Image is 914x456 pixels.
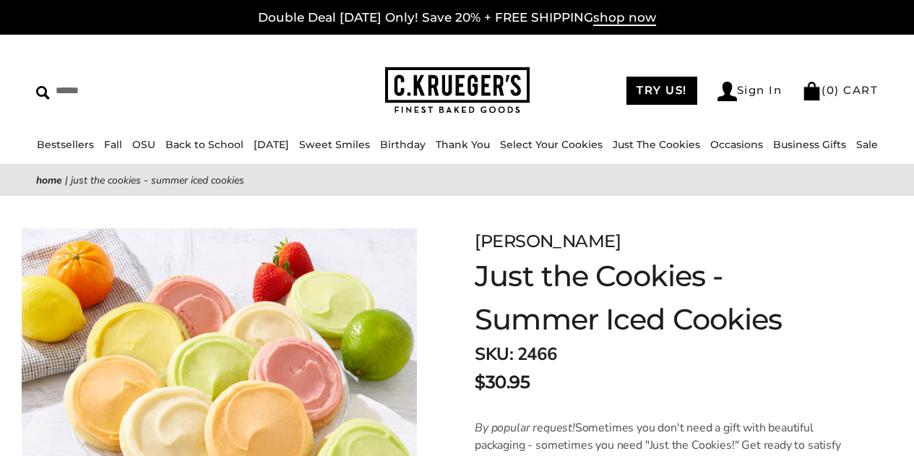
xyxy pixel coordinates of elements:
[258,10,656,26] a: Double Deal [DATE] Only! Save 20% + FREE SHIPPINGshop now
[500,138,603,151] a: Select Your Cookies
[65,173,68,187] span: |
[773,138,846,151] a: Business Gifts
[475,228,842,254] div: [PERSON_NAME]
[626,77,697,105] a: TRY US!
[475,254,842,341] h1: Just the Cookies - Summer Iced Cookies
[36,86,50,100] img: Search
[475,369,530,395] span: $30.95
[710,138,763,151] a: Occasions
[36,173,62,187] a: Home
[856,138,878,151] a: Sale
[71,173,244,187] span: Just the Cookies - Summer Iced Cookies
[717,82,782,101] a: Sign In
[36,79,229,102] input: Search
[717,82,737,101] img: Account
[385,67,530,114] img: C.KRUEGER'S
[802,82,822,100] img: Bag
[593,10,656,26] span: shop now
[37,138,94,151] a: Bestsellers
[104,138,122,151] a: Fall
[436,138,490,151] a: Thank You
[165,138,243,151] a: Back to School
[802,83,878,97] a: (0) CART
[132,138,155,151] a: OSU
[299,138,370,151] a: Sweet Smiles
[380,138,426,151] a: Birthday
[36,172,878,189] nav: breadcrumbs
[254,138,289,151] a: [DATE]
[613,138,700,151] a: Just The Cookies
[517,343,556,366] span: 2466
[475,420,575,436] em: By popular request!
[827,83,835,97] span: 0
[475,343,513,366] strong: SKU:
